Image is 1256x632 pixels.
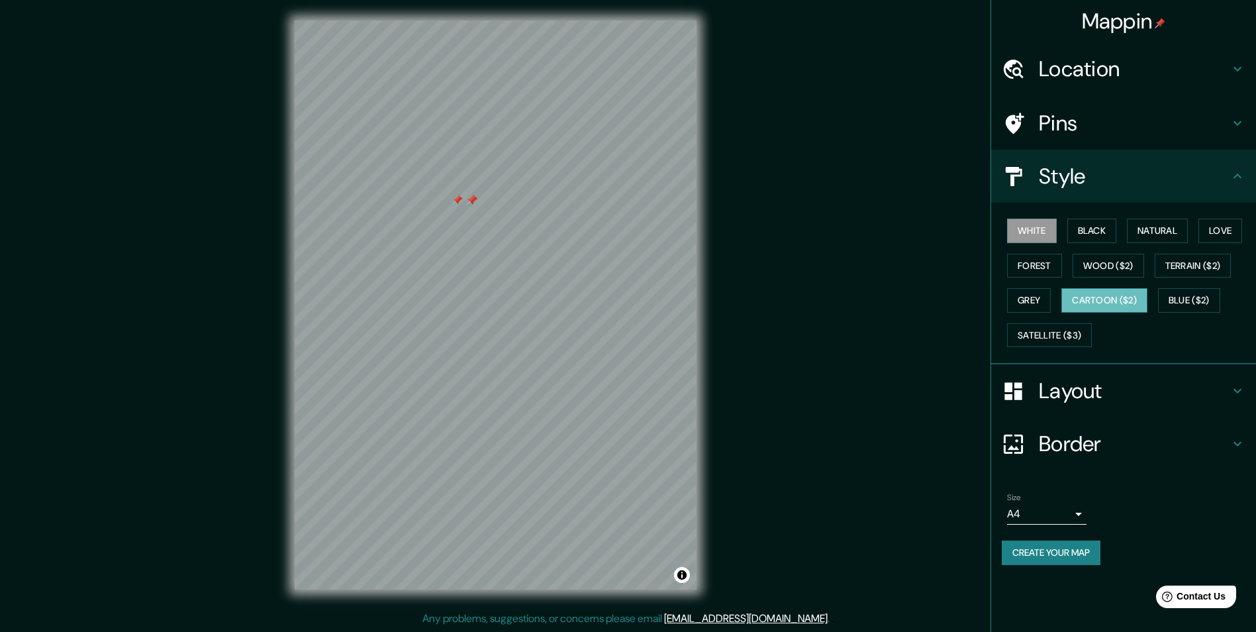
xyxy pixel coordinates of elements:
[1067,219,1117,243] button: Black
[991,364,1256,417] div: Layout
[991,97,1256,150] div: Pins
[1158,288,1220,313] button: Blue ($2)
[1039,431,1230,457] h4: Border
[1007,323,1092,348] button: Satellite ($3)
[1082,8,1166,34] h4: Mappin
[1039,378,1230,404] h4: Layout
[1073,254,1144,278] button: Wood ($2)
[832,611,834,627] div: .
[1002,541,1100,565] button: Create your map
[674,567,690,583] button: Toggle attribution
[1007,254,1062,278] button: Forest
[1007,503,1087,525] div: A4
[1039,163,1230,189] h4: Style
[422,611,830,627] p: Any problems, suggestions, or concerns please email .
[991,417,1256,470] div: Border
[991,42,1256,95] div: Location
[1007,288,1051,313] button: Grey
[1155,254,1232,278] button: Terrain ($2)
[1061,288,1147,313] button: Cartoon ($2)
[1039,56,1230,82] h4: Location
[1198,219,1242,243] button: Love
[1039,110,1230,136] h4: Pins
[1138,580,1241,617] iframe: Help widget launcher
[830,611,832,627] div: .
[664,611,828,625] a: [EMAIL_ADDRESS][DOMAIN_NAME]
[1127,219,1188,243] button: Natural
[991,150,1256,203] div: Style
[1007,219,1057,243] button: White
[295,21,697,590] canvas: Map
[1155,18,1165,28] img: pin-icon.png
[1007,492,1021,503] label: Size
